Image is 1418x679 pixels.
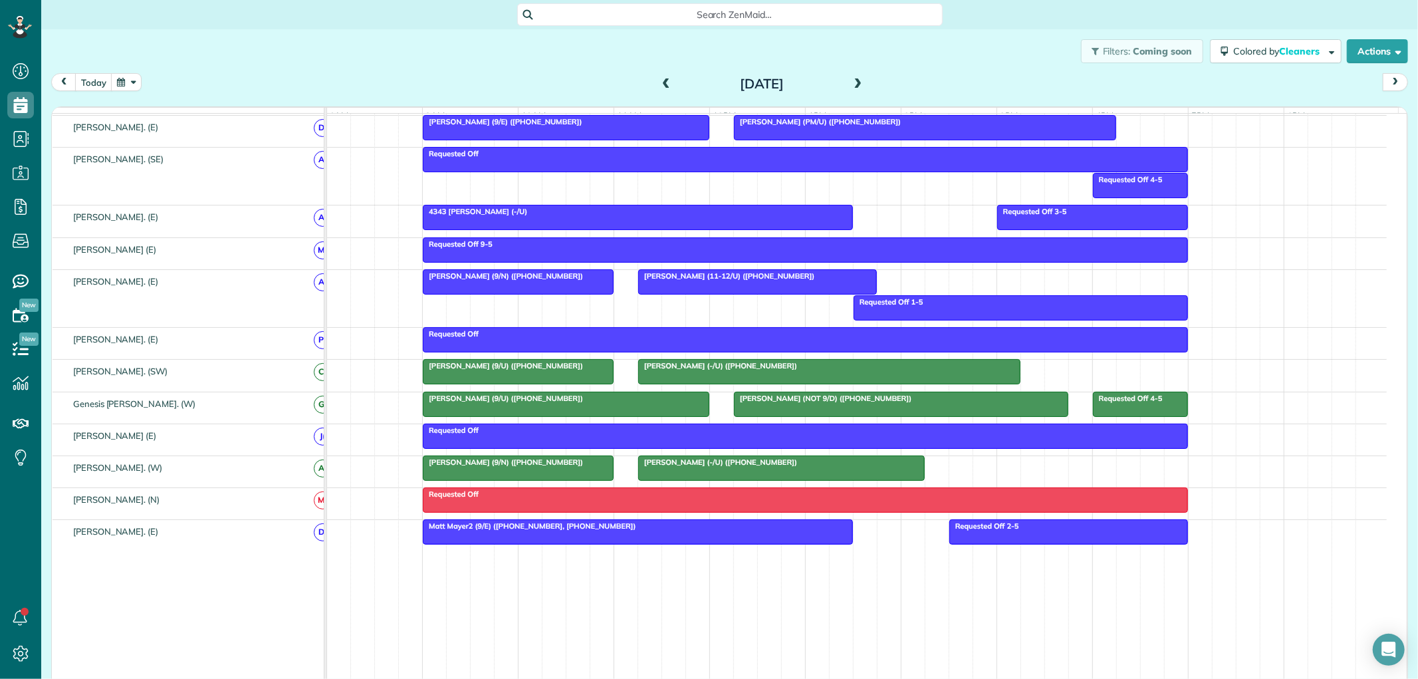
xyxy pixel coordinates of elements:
span: D( [314,523,332,541]
span: Matt Mayer2 (9/E) ([PHONE_NUMBER], [PHONE_NUMBER]) [422,521,636,531]
span: 3pm [997,110,1020,121]
span: [PERSON_NAME]. (E) [70,276,161,287]
span: 5pm [1189,110,1212,121]
button: prev [51,73,76,91]
span: [PERSON_NAME]. (E) [70,211,161,222]
span: A( [314,209,332,227]
span: [PERSON_NAME]. (SE) [70,154,166,164]
div: Open Intercom Messenger [1373,634,1405,666]
span: M( [314,241,332,259]
span: Colored by [1233,45,1324,57]
span: [PERSON_NAME]. (W) [70,462,165,473]
span: 9am [423,110,447,121]
span: 12pm [710,110,739,121]
span: Coming soon [1133,45,1193,57]
span: 8am [327,110,352,121]
span: J( [314,428,332,446]
button: today [75,73,112,91]
span: [PERSON_NAME]. (E) [70,334,161,344]
span: [PERSON_NAME] (-/U) ([PHONE_NUMBER]) [638,361,798,370]
span: [PERSON_NAME] (11-12/U) ([PHONE_NUMBER]) [638,271,815,281]
span: New [19,333,39,346]
span: Requested Off 9-5 [422,239,493,249]
span: [PERSON_NAME] (PM/U) ([PHONE_NUMBER]) [733,117,901,126]
span: Requested Off 3-5 [997,207,1068,216]
span: 4343 [PERSON_NAME] (-/U) [422,207,528,216]
span: Requested Off 2-5 [949,521,1020,531]
span: [PERSON_NAME] (E) [70,430,159,441]
span: [PERSON_NAME] (NOT 9/D) ([PHONE_NUMBER]) [733,394,912,403]
span: 1pm [806,110,829,121]
span: Requested Off [422,489,479,499]
span: Requested Off [422,329,479,339]
button: next [1383,73,1408,91]
span: 2pm [901,110,925,121]
span: G( [314,396,332,414]
span: [PERSON_NAME]. (E) [70,122,161,132]
span: Cleaners [1279,45,1322,57]
span: Requested Off [422,149,479,158]
span: Filters: [1103,45,1131,57]
span: New [19,299,39,312]
span: A( [314,151,332,169]
span: Requested Off 1-5 [853,297,924,307]
span: [PERSON_NAME] (9/N) ([PHONE_NUMBER]) [422,271,584,281]
span: M( [314,491,332,509]
span: A( [314,273,332,291]
span: C( [314,363,332,381]
span: Requested Off 4-5 [1092,175,1163,184]
span: Requested Off 4-5 [1092,394,1163,403]
span: [PERSON_NAME] (9/U) ([PHONE_NUMBER]) [422,394,584,403]
span: [PERSON_NAME] (E) [70,244,159,255]
span: [PERSON_NAME] (9/N) ([PHONE_NUMBER]) [422,458,584,467]
span: A( [314,460,332,477]
button: Colored byCleaners [1210,39,1342,63]
span: 6pm [1284,110,1308,121]
span: [PERSON_NAME]. (E) [70,526,161,537]
span: 4pm [1093,110,1116,121]
span: [PERSON_NAME]. (SW) [70,366,170,376]
span: [PERSON_NAME]. (N) [70,494,162,505]
span: P( [314,331,332,349]
span: Genesis [PERSON_NAME]. (W) [70,398,198,409]
span: [PERSON_NAME] (9/E) ([PHONE_NUMBER]) [422,117,582,126]
button: Actions [1347,39,1408,63]
span: [PERSON_NAME] (-/U) ([PHONE_NUMBER]) [638,458,798,467]
span: 10am [519,110,548,121]
span: 11am [614,110,644,121]
span: [PERSON_NAME] (9/U) ([PHONE_NUMBER]) [422,361,584,370]
span: D( [314,119,332,137]
span: Requested Off [422,426,479,435]
h2: [DATE] [679,76,845,91]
